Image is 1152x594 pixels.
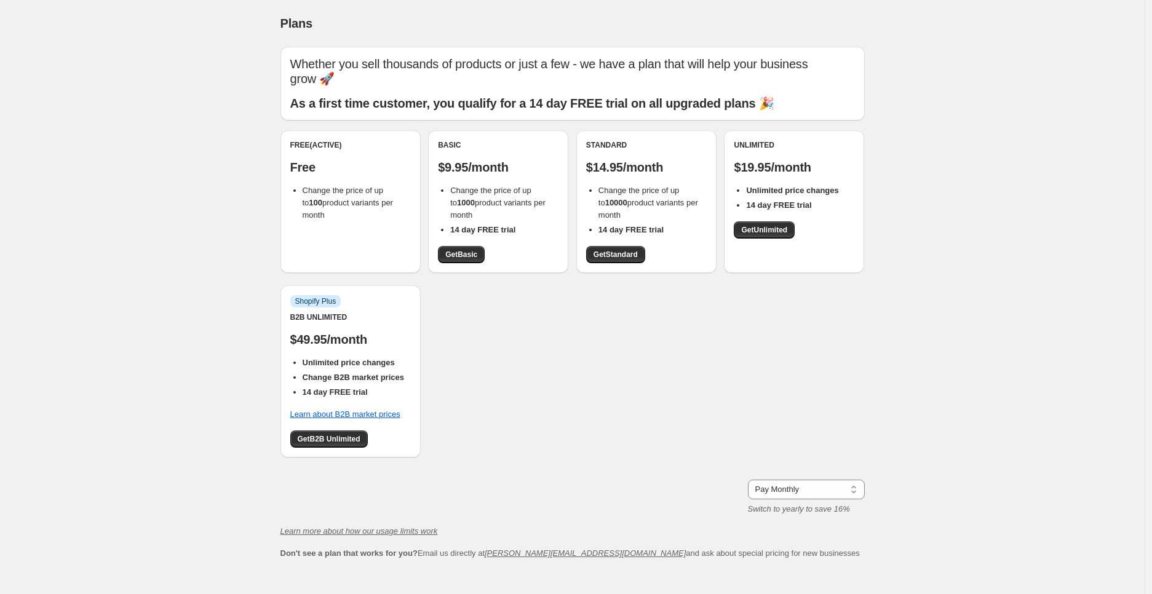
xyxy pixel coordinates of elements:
b: Unlimited price changes [746,186,838,195]
b: 1000 [457,198,475,207]
b: 10000 [605,198,627,207]
b: Unlimited price changes [303,358,395,367]
a: Learn about B2B market prices [290,410,400,419]
p: $19.95/month [734,160,854,175]
span: Get B2B Unlimited [298,434,360,444]
b: 14 day FREE trial [303,387,368,397]
span: Get Basic [445,250,477,259]
b: 14 day FREE trial [746,200,811,210]
p: $9.95/month [438,160,558,175]
a: GetStandard [586,246,645,263]
span: Email us directly at and ask about special pricing for new businesses [280,548,860,558]
b: 14 day FREE trial [598,225,664,234]
a: GetUnlimited [734,221,795,239]
b: Change B2B market prices [303,373,404,382]
b: As a first time customer, you qualify for a 14 day FREE trial on all upgraded plans 🎉 [290,97,774,110]
p: $49.95/month [290,332,411,347]
span: Plans [280,17,312,30]
div: Standard [586,140,707,150]
div: Basic [438,140,558,150]
a: [PERSON_NAME][EMAIL_ADDRESS][DOMAIN_NAME] [485,548,686,558]
span: Change the price of up to product variants per month [598,186,698,220]
b: Don't see a plan that works for you? [280,548,418,558]
p: $14.95/month [586,160,707,175]
a: Learn more about how our usage limits work [280,526,438,536]
div: B2B Unlimited [290,312,411,322]
a: GetB2B Unlimited [290,430,368,448]
b: 100 [309,198,322,207]
span: Change the price of up to product variants per month [303,186,393,220]
p: Whether you sell thousands of products or just a few - we have a plan that will help your busines... [290,57,855,86]
span: Get Standard [594,250,638,259]
i: Switch to yearly to save 16% [748,504,850,513]
a: GetBasic [438,246,485,263]
span: Change the price of up to product variants per month [450,186,546,220]
div: Unlimited [734,140,854,150]
p: Free [290,160,411,175]
b: 14 day FREE trial [450,225,515,234]
div: Free (Active) [290,140,411,150]
span: Shopify Plus [295,296,336,306]
span: Get Unlimited [741,225,787,235]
